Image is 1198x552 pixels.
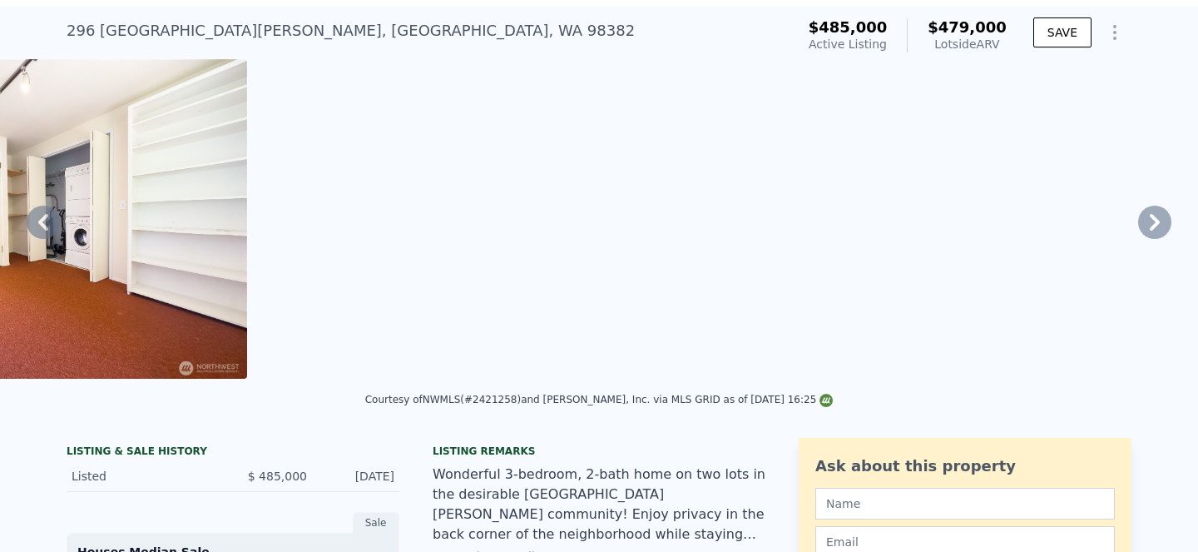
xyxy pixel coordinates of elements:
[433,465,765,545] div: Wonderful 3-bedroom, 2-bath home on two lots in the desirable [GEOGRAPHIC_DATA][PERSON_NAME] comm...
[320,468,394,485] div: [DATE]
[67,19,635,42] div: 296 [GEOGRAPHIC_DATA][PERSON_NAME] , [GEOGRAPHIC_DATA] , WA 98382
[248,470,307,483] span: $ 485,000
[815,488,1115,520] input: Name
[928,36,1007,52] div: Lotside ARV
[809,37,887,51] span: Active Listing
[809,18,888,36] span: $485,000
[365,394,834,405] div: Courtesy of NWMLS (#2421258) and [PERSON_NAME], Inc. via MLS GRID as of [DATE] 16:25
[67,445,399,461] div: LISTING & SALE HISTORY
[815,455,1115,478] div: Ask about this property
[1098,16,1131,49] button: Show Options
[353,512,399,534] div: Sale
[819,394,833,407] img: NWMLS Logo
[433,445,765,458] div: Listing remarks
[928,18,1007,36] span: $479,000
[72,468,220,485] div: Listed
[1033,17,1092,47] button: SAVE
